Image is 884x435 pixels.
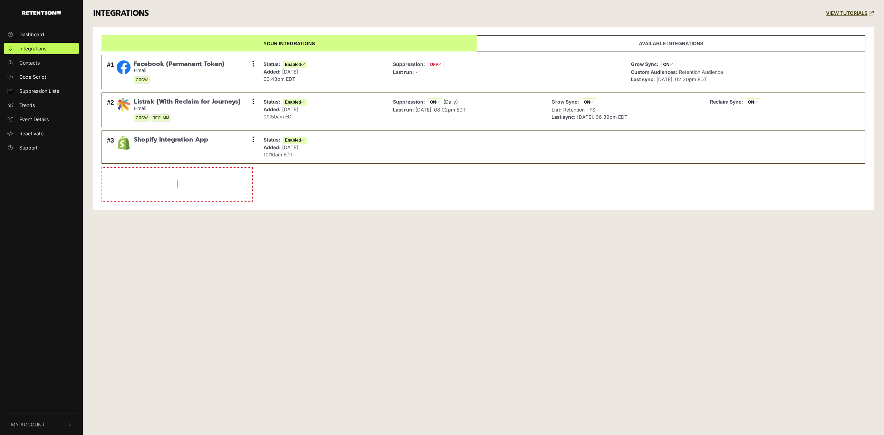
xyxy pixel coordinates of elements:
span: Dashboard [19,31,44,38]
strong: Suppression: [393,99,425,105]
span: [DATE]. 08:02pm EDT [415,107,466,113]
img: Listrak (With Reclaim for Journeys) [117,98,131,112]
span: Enabled [283,99,307,106]
span: [DATE] 10:10am EDT [263,144,298,157]
a: Your integrations [102,35,477,51]
strong: Grow Sync: [631,61,659,67]
span: RECLAIM [151,114,171,122]
span: - [415,69,417,75]
strong: Reclaim Sync: [710,99,743,105]
span: GROW [134,76,150,84]
span: ON [661,61,675,68]
a: Support [4,142,79,153]
strong: Last run: [393,69,414,75]
a: Reactivate [4,128,79,139]
strong: Status: [263,137,280,143]
span: Event Details [19,116,49,123]
a: Trends [4,99,79,111]
a: Available integrations [477,35,865,51]
span: Integrations [19,45,46,52]
a: Dashboard [4,29,79,40]
button: My Account [4,414,79,435]
strong: Custom Audiences: [631,69,678,75]
span: Reactivate [19,130,44,137]
a: Suppression Lists [4,85,79,97]
strong: Last sync: [631,76,655,82]
a: VIEW TUTORIALS [826,10,874,16]
img: Retention.com [22,11,61,15]
span: Suppression Lists [19,87,59,95]
span: [DATE]. 02:30pm EDT [656,76,707,82]
span: Retention Audience [679,69,723,75]
span: Listrak (With Reclaim for Journeys) [134,98,241,106]
a: Integrations [4,43,79,54]
span: OFF [428,61,443,68]
small: Email [134,68,224,74]
span: Shopify Integration App [134,136,208,144]
span: (Daily) [443,99,458,105]
a: Contacts [4,57,79,68]
div: #1 [107,60,114,84]
img: Shopify Integration App [117,136,131,150]
span: Trends [19,101,35,109]
span: ON [428,98,442,106]
span: Support [19,144,38,151]
span: GROW [134,114,150,122]
span: [DATE]. 06:39pm EDT [577,114,627,120]
span: [DATE] 03:43pm EDT [263,69,298,82]
strong: Last run: [393,107,414,113]
div: #3 [107,136,114,158]
span: Enabled [283,61,307,68]
strong: Status: [263,61,280,67]
div: #2 [107,98,114,122]
span: Enabled [283,137,307,144]
span: ON [582,98,596,106]
span: Contacts [19,59,40,66]
strong: Added: [263,69,281,75]
a: Event Details [4,114,79,125]
span: My Account [11,421,45,428]
strong: Grow Sync: [551,99,579,105]
strong: Status: [263,99,280,105]
small: Email [134,106,241,112]
span: Facebook (Permanent Token) [134,60,224,68]
a: Code Script [4,71,79,83]
img: Facebook (Permanent Token) [117,60,131,74]
span: ON [746,98,760,106]
strong: List: [551,107,562,113]
span: Retention - FS [563,107,595,113]
h3: INTEGRATIONS [93,9,149,18]
strong: Added: [263,144,281,150]
strong: Suppression: [393,61,425,67]
span: Code Script [19,73,46,80]
strong: Added: [263,106,281,112]
strong: Last sync: [551,114,576,120]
